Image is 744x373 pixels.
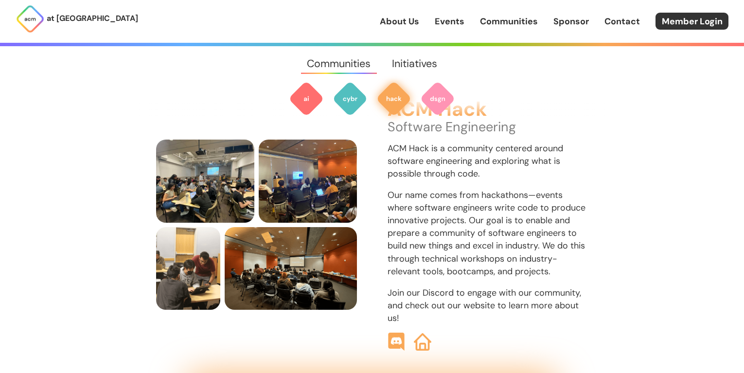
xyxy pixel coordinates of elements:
a: Communities [297,46,381,81]
p: Our name comes from hackathons—events where software engineers write code to produce innovative p... [388,189,588,278]
a: at [GEOGRAPHIC_DATA] [16,4,138,34]
p: ACM Hack is a community centered around software engineering and exploring what is possible throu... [388,142,588,180]
a: Contact [604,15,640,28]
a: Events [435,15,464,28]
img: ACM Cyber [333,81,368,116]
a: Communities [480,15,538,28]
p: Join our Discord to engage with our community, and check out our website to learn more about us! [388,286,588,324]
img: ACM Hack Discord [387,333,406,351]
img: ACM AI [289,81,324,116]
a: Member Login [655,13,728,30]
img: ACM Hack president Nikhil helps someone at a Hack Event [156,227,220,310]
img: members consider what their project responsibilities and technologies are at a Hack Event [225,227,357,310]
img: members locking in at a Hack workshop [156,140,254,223]
a: Initiatives [381,46,447,81]
p: Software Engineering [388,121,588,133]
img: ACM Design [420,81,455,116]
a: Sponsor [553,15,589,28]
img: ACM Hack [376,81,411,116]
img: ACM Hack Website [414,333,431,351]
img: members watch presentation at a Hack Event [259,140,357,223]
p: at [GEOGRAPHIC_DATA] [47,12,138,25]
img: ACM Logo [16,4,45,34]
a: About Us [380,15,419,28]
